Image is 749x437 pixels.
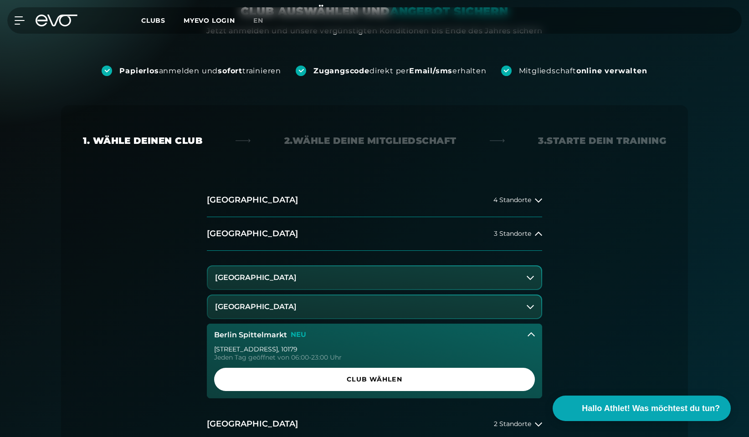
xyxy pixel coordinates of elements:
h3: Berlin Spittelmarkt [214,331,287,339]
span: 2 Standorte [494,421,531,427]
h3: [GEOGRAPHIC_DATA] [215,303,297,311]
p: NEU [291,331,306,339]
div: Mitgliedschaft [519,66,647,76]
a: MYEVO LOGIN [184,16,235,25]
div: direkt per erhalten [313,66,486,76]
button: Berlin SpittelmarktNEU [207,324,542,346]
a: Club wählen [214,368,535,391]
div: anmelden und trainieren [119,66,281,76]
strong: Email/sms [409,66,452,75]
strong: online verwalten [576,66,647,75]
h2: [GEOGRAPHIC_DATA] [207,228,298,239]
span: en [253,16,263,25]
button: [GEOGRAPHIC_DATA]3 Standorte [207,217,542,251]
div: 1. Wähle deinen Club [83,134,202,147]
button: [GEOGRAPHIC_DATA]4 Standorte [207,183,542,217]
span: Clubs [141,16,165,25]
div: 3. Starte dein Training [538,134,666,147]
a: en [253,15,274,26]
strong: Zugangscode [313,66,369,75]
button: [GEOGRAPHIC_DATA] [208,266,541,289]
div: [STREET_ADDRESS] , 10179 [214,346,535,352]
div: 2. Wähle deine Mitgliedschaft [284,134,457,147]
span: 3 Standorte [494,230,531,237]
span: Club wählen [236,375,513,384]
button: [GEOGRAPHIC_DATA] [208,295,541,318]
span: Hallo Athlet! Was möchtest du tun? [582,402,720,415]
strong: Papierlos [119,66,159,75]
span: 4 Standorte [493,197,531,203]
h3: [GEOGRAPHIC_DATA] [215,274,297,282]
div: Jeden Tag geöffnet von 06:00-23:00 Uhr [214,354,535,361]
a: Clubs [141,16,184,25]
button: Hallo Athlet! Was möchtest du tun? [553,396,731,421]
strong: sofort [218,66,242,75]
h2: [GEOGRAPHIC_DATA] [207,418,298,430]
h2: [GEOGRAPHIC_DATA] [207,194,298,206]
